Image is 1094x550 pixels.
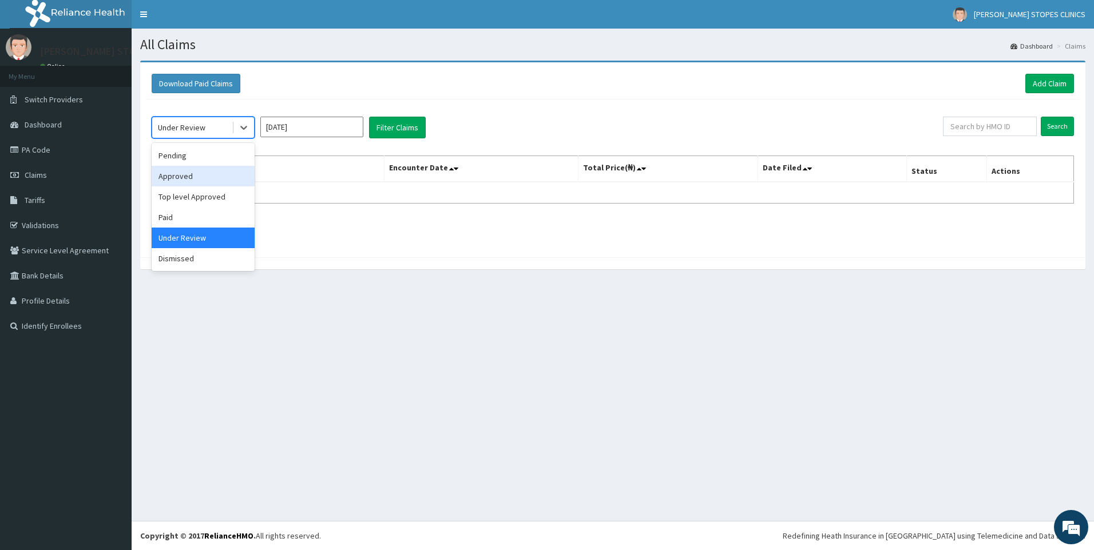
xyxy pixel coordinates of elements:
[140,531,256,541] strong: Copyright © 2017 .
[66,144,158,260] span: We're online!
[152,248,255,269] div: Dismissed
[783,530,1085,541] div: Redefining Heath Insurance in [GEOGRAPHIC_DATA] using Telemedicine and Data Science!
[25,170,47,180] span: Claims
[132,521,1094,550] footer: All rights reserved.
[369,117,426,138] button: Filter Claims
[25,94,83,105] span: Switch Providers
[6,312,218,352] textarea: Type your message and hit 'Enter'
[987,156,1074,182] th: Actions
[21,57,46,86] img: d_794563401_company_1708531726252_794563401
[140,37,1085,52] h1: All Claims
[25,119,62,130] span: Dashboard
[953,7,967,22] img: User Image
[384,156,578,182] th: Encounter Date
[152,207,255,228] div: Paid
[1041,117,1074,136] input: Search
[152,166,255,186] div: Approved
[152,156,385,182] th: Name
[1025,74,1074,93] a: Add Claim
[204,531,253,541] a: RelianceHMO
[40,62,68,70] a: Online
[6,34,31,60] img: User Image
[40,46,190,57] p: [PERSON_NAME] STOPES CLINICS
[578,156,758,182] th: Total Price(₦)
[260,117,363,137] input: Select Month and Year
[907,156,987,182] th: Status
[60,64,192,79] div: Chat with us now
[1010,41,1053,51] a: Dashboard
[158,122,205,133] div: Under Review
[25,195,45,205] span: Tariffs
[152,74,240,93] button: Download Paid Claims
[974,9,1085,19] span: [PERSON_NAME] STOPES CLINICS
[1054,41,1085,51] li: Claims
[152,228,255,248] div: Under Review
[943,117,1037,136] input: Search by HMO ID
[152,186,255,207] div: Top level Approved
[152,145,255,166] div: Pending
[188,6,215,33] div: Minimize live chat window
[758,156,907,182] th: Date Filed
